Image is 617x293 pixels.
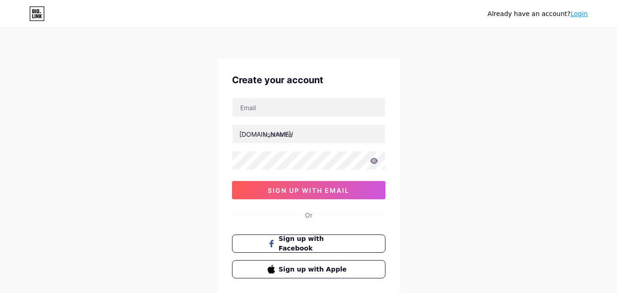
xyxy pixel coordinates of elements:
div: [DOMAIN_NAME]/ [239,129,293,139]
div: Already have an account? [488,9,588,19]
div: Or [305,210,312,220]
button: Sign up with Apple [232,260,385,278]
div: Create your account [232,73,385,87]
input: username [232,125,385,143]
button: Sign up with Facebook [232,234,385,253]
a: Login [570,10,588,17]
span: sign up with email [268,186,349,194]
span: Sign up with Facebook [279,234,349,253]
input: Email [232,98,385,117]
button: sign up with email [232,181,385,199]
span: Sign up with Apple [279,265,349,274]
